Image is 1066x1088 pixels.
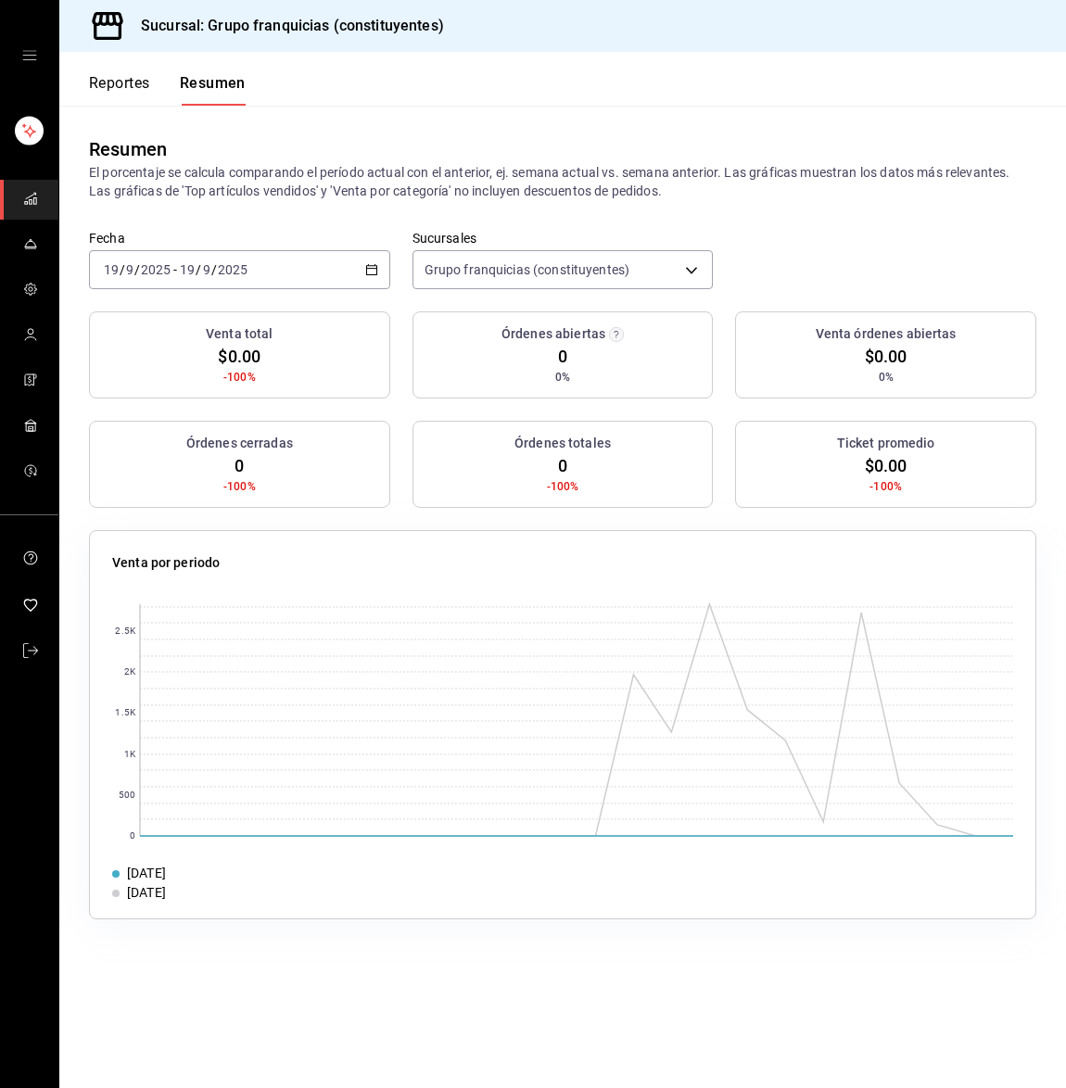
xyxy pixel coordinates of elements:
button: open drawer [22,48,37,63]
span: Grupo franquicias (constituyentes) [425,260,629,279]
text: 1.5K [115,708,135,718]
span: -100% [223,478,256,495]
span: $0.00 [865,453,907,478]
span: / [120,262,125,277]
text: 2.5K [115,626,135,637]
h3: Ticket promedio [837,434,935,453]
h3: Venta total [206,324,273,344]
input: ---- [140,262,171,277]
h3: Venta órdenes abiertas [816,324,957,344]
span: 0 [558,453,567,478]
span: -100% [869,478,902,495]
text: 2K [124,667,136,677]
text: 0 [130,831,135,841]
text: 500 [119,791,135,801]
button: Resumen [180,74,246,106]
h3: Sucursal: Grupo franquicias (constituyentes) [126,15,444,37]
div: [DATE] [127,864,166,883]
input: -- [179,262,196,277]
p: El porcentaje se calcula comparando el período actual con el anterior, ej. semana actual vs. sema... [89,163,1036,200]
input: -- [125,262,134,277]
span: $0.00 [218,344,260,369]
span: / [196,262,201,277]
div: Resumen [89,135,167,163]
span: 0% [879,369,894,386]
span: / [211,262,217,277]
span: 0 [235,453,244,478]
span: -100% [547,478,579,495]
h3: Órdenes abiertas [501,324,605,344]
p: Venta por periodo [112,553,220,573]
span: -100% [223,369,256,386]
h3: Órdenes totales [514,434,611,453]
div: navigation tabs [89,74,246,106]
span: / [134,262,140,277]
span: 0 [558,344,567,369]
button: Reportes [89,74,150,106]
input: ---- [217,262,248,277]
text: 1K [124,750,136,760]
input: -- [202,262,211,277]
div: [DATE] [127,883,166,903]
label: Fecha [89,232,390,245]
span: 0% [555,369,570,386]
span: $0.00 [865,344,907,369]
label: Sucursales [412,232,714,245]
span: - [173,262,177,277]
input: -- [103,262,120,277]
h3: Órdenes cerradas [186,434,293,453]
